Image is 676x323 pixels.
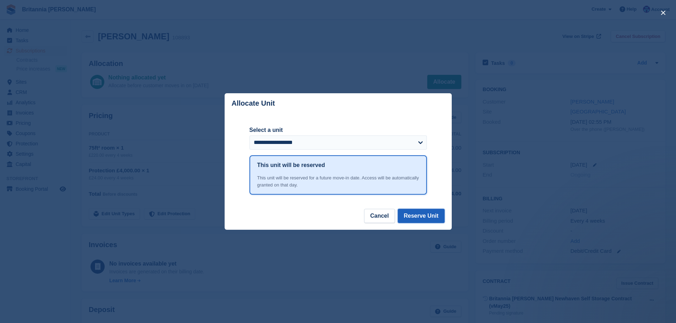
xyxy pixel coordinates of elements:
button: close [658,7,669,18]
button: Reserve Unit [398,209,445,223]
p: Allocate Unit [232,99,275,107]
h1: This unit will be reserved [257,161,325,169]
button: Cancel [364,209,395,223]
label: Select a unit [249,126,427,134]
div: This unit will be reserved for a future move-in date. Access will be automatically granted on tha... [257,174,419,188]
